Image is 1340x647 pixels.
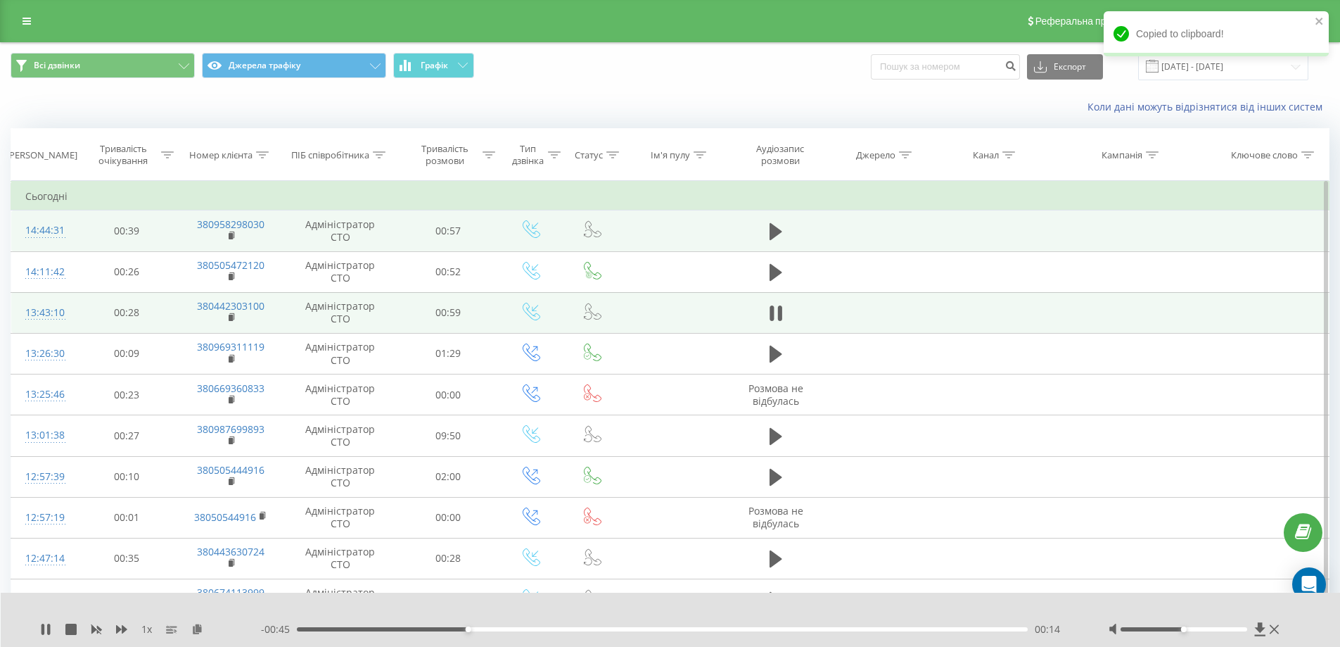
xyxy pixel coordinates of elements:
[197,340,264,353] a: 380969311119
[397,538,499,579] td: 00:28
[397,497,499,538] td: 00:00
[89,143,158,167] div: Тривалість очікування
[76,333,178,374] td: 00:09
[25,381,62,408] div: 13:25:46
[261,622,297,636] span: - 00:45
[283,456,397,497] td: Адміністратор СТО
[197,258,264,272] a: 380505472120
[1231,149,1298,161] div: Ключове слово
[11,182,1329,211] td: Сьогодні
[76,375,178,415] td: 00:23
[1292,567,1326,601] div: Open Intercom Messenger
[1035,622,1060,636] span: 00:14
[25,586,62,613] div: 12:16:54
[197,218,264,231] a: 380958298030
[397,456,499,497] td: 02:00
[397,292,499,333] td: 00:59
[283,251,397,292] td: Адміністратор СТО
[1315,15,1325,29] button: close
[25,340,62,368] div: 13:26:30
[76,497,178,538] td: 00:01
[397,375,499,415] td: 00:00
[397,211,499,251] td: 00:57
[856,149,895,161] div: Джерело
[283,579,397,620] td: Адміністратор СТО
[76,292,178,333] td: 00:28
[410,143,480,167] div: Тривалість розмови
[197,422,264,436] a: 380987699893
[197,586,264,599] a: 380674113999
[197,545,264,558] a: 380443630724
[283,375,397,415] td: Адміністратор СТО
[76,251,178,292] td: 00:26
[973,149,999,161] div: Канал
[76,456,178,497] td: 00:10
[283,415,397,456] td: Адміністратор СТО
[34,60,80,71] span: Всі дзвінки
[189,149,253,161] div: Номер клієнта
[421,61,448,70] span: Графік
[748,504,803,530] span: Розмова не відбулась
[397,251,499,292] td: 00:52
[197,299,264,313] a: 380442303100
[25,504,62,532] div: 12:57:19
[393,53,474,78] button: Графік
[25,258,62,286] div: 14:11:42
[283,292,397,333] td: Адміністратор СТО
[871,54,1020,80] input: Пошук за номером
[141,622,152,636] span: 1 x
[397,333,499,374] td: 01:29
[739,143,821,167] div: Аудіозапис розмови
[291,149,369,161] div: ПІБ співробітника
[25,217,62,244] div: 14:44:31
[397,415,499,456] td: 09:50
[1102,149,1142,161] div: Кампанія
[1087,100,1329,113] a: Коли дані можуть відрізнятися вiд інших систем
[25,422,62,449] div: 13:01:38
[748,382,803,408] span: Розмова не відбулась
[283,538,397,579] td: Адміністратор СТО
[6,149,77,161] div: [PERSON_NAME]
[397,579,499,620] td: 01:53
[194,510,256,524] a: 38050544916
[1104,11,1329,56] div: Copied to clipboard!
[1027,54,1103,80] button: Експорт
[575,149,603,161] div: Статус
[76,579,178,620] td: 00:35
[283,497,397,538] td: Адміністратор СТО
[25,545,62,572] div: 12:47:14
[25,299,62,327] div: 13:43:10
[76,415,178,456] td: 00:27
[1181,627,1187,632] div: Accessibility label
[76,538,178,579] td: 00:35
[202,53,386,78] button: Джерела трафіку
[76,211,178,251] td: 00:39
[197,463,264,477] a: 380505444916
[197,382,264,395] a: 380669360833
[465,627,471,632] div: Accessibility label
[1035,15,1139,27] span: Реферальна програма
[511,143,544,167] div: Тип дзвінка
[11,53,195,78] button: Всі дзвінки
[651,149,690,161] div: Ім'я пулу
[283,211,397,251] td: Адміністратор СТО
[25,463,62,491] div: 12:57:39
[283,333,397,374] td: Адміністратор СТО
